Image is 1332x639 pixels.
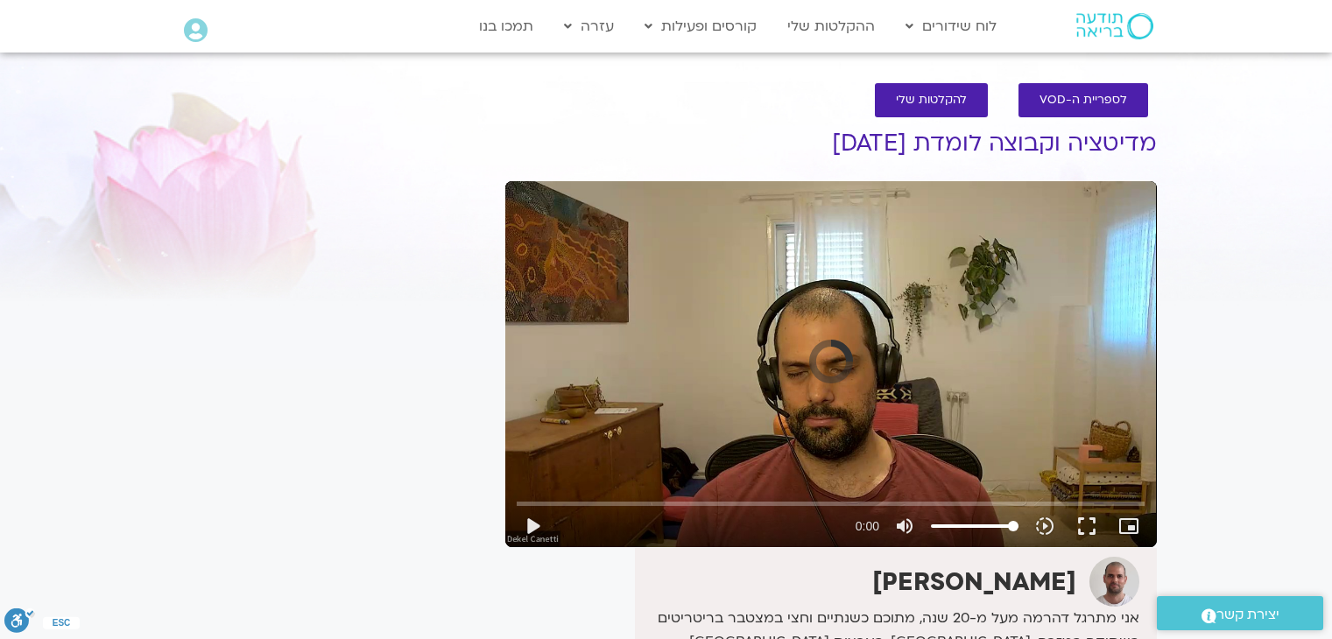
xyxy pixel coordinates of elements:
[1157,596,1323,630] a: יצירת קשר
[779,10,884,43] a: ההקלטות שלי
[555,10,623,43] a: עזרה
[1018,83,1148,117] a: לספריית ה-VOD
[1089,557,1139,607] img: דקל קנטי
[470,10,542,43] a: תמכו בנו
[636,10,765,43] a: קורסים ופעילות
[1040,94,1127,107] span: לספריית ה-VOD
[896,94,967,107] span: להקלטות שלי
[872,565,1076,599] strong: [PERSON_NAME]
[505,130,1157,157] h1: מדיטציה וקבוצה לומדת [DATE]
[1216,603,1279,627] span: יצירת קשר
[875,83,988,117] a: להקלטות שלי
[897,10,1005,43] a: לוח שידורים
[1076,13,1153,39] img: תודעה בריאה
